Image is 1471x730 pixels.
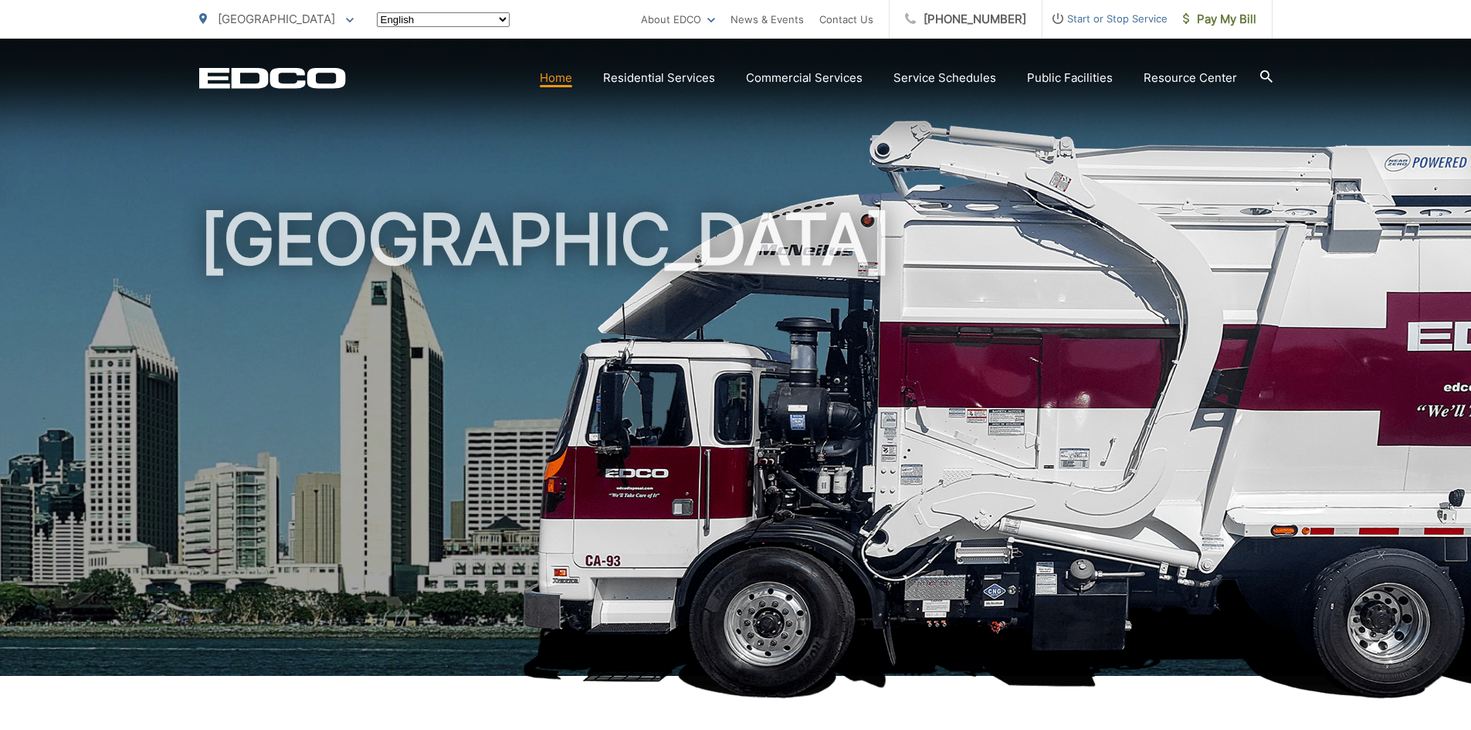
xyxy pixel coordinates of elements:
a: News & Events [730,10,804,29]
a: EDCD logo. Return to the homepage. [199,67,346,89]
a: Public Facilities [1027,69,1113,87]
a: Resource Center [1144,69,1237,87]
a: Contact Us [819,10,873,29]
a: Service Schedules [893,69,996,87]
h1: [GEOGRAPHIC_DATA] [199,201,1273,690]
span: Pay My Bill [1183,10,1256,29]
a: Residential Services [603,69,715,87]
a: Commercial Services [746,69,863,87]
span: [GEOGRAPHIC_DATA] [218,12,335,26]
a: Home [540,69,572,87]
select: Select a language [377,12,510,27]
a: About EDCO [641,10,715,29]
